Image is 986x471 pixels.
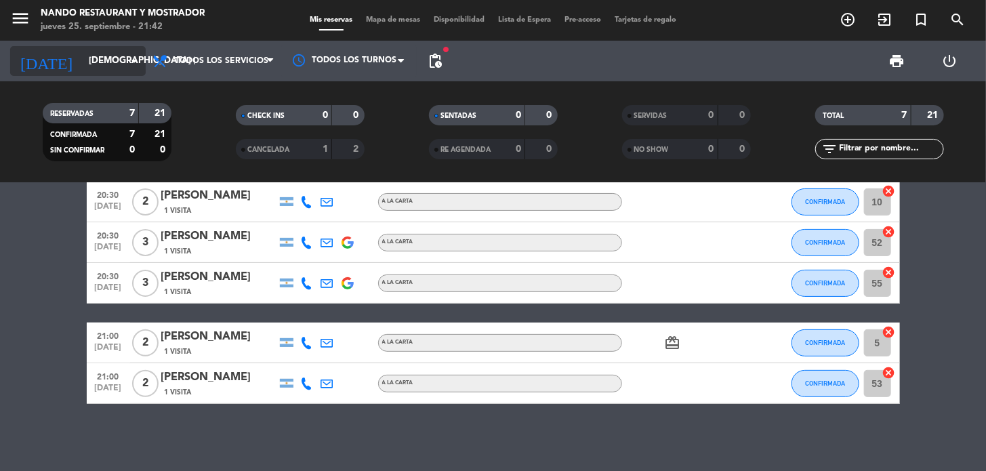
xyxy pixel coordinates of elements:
[546,110,554,120] strong: 0
[323,110,328,120] strong: 0
[129,145,135,155] strong: 0
[161,187,276,205] div: [PERSON_NAME]
[129,108,135,118] strong: 7
[248,146,290,153] span: CANCELADA
[882,366,896,380] i: cancel
[838,142,943,157] input: Filtrar por nombre...
[41,7,205,20] div: Nando Restaurant y Mostrador
[132,229,159,256] span: 3
[91,327,125,343] span: 21:00
[516,144,521,154] strong: 0
[165,346,192,357] span: 1 Visita
[805,380,845,387] span: CONFIRMADA
[382,199,413,204] span: A LA CARTA
[10,8,30,28] i: menu
[792,188,859,216] button: CONFIRMADA
[441,146,491,153] span: RE AGENDADA
[442,45,450,54] span: fiber_manual_record
[91,268,125,283] span: 20:30
[491,16,558,24] span: Lista de Espera
[913,12,929,28] i: turned_in_not
[161,369,276,386] div: [PERSON_NAME]
[739,144,747,154] strong: 0
[175,56,268,66] span: Todos los servicios
[634,146,669,153] span: NO SHOW
[155,129,168,139] strong: 21
[165,387,192,398] span: 1 Visita
[132,270,159,297] span: 3
[323,144,328,154] strong: 1
[91,283,125,299] span: [DATE]
[382,340,413,345] span: A LA CARTA
[10,8,30,33] button: menu
[91,384,125,399] span: [DATE]
[709,110,714,120] strong: 0
[359,16,427,24] span: Mapa de mesas
[822,141,838,157] i: filter_list
[161,228,276,245] div: [PERSON_NAME]
[382,380,413,386] span: A LA CARTA
[882,225,896,239] i: cancel
[441,112,477,119] span: SENTADAS
[823,112,844,119] span: TOTAL
[876,12,892,28] i: exit_to_app
[709,144,714,154] strong: 0
[91,343,125,359] span: [DATE]
[41,20,205,34] div: jueves 25. septiembre - 21:42
[132,188,159,216] span: 2
[805,198,845,205] span: CONFIRMADA
[941,53,958,69] i: power_settings_new
[923,41,976,81] div: LOG OUT
[165,287,192,298] span: 1 Visita
[155,108,168,118] strong: 21
[427,16,491,24] span: Disponibilidad
[91,227,125,243] span: 20:30
[888,53,905,69] span: print
[382,280,413,285] span: A LA CARTA
[792,329,859,356] button: CONFIRMADA
[665,335,681,351] i: card_giftcard
[129,129,135,139] strong: 7
[902,110,907,120] strong: 7
[91,243,125,258] span: [DATE]
[840,12,856,28] i: add_circle_outline
[792,229,859,256] button: CONFIRMADA
[805,239,845,246] span: CONFIRMADA
[161,328,276,346] div: [PERSON_NAME]
[342,277,354,289] img: google-logo.png
[516,110,521,120] strong: 0
[608,16,683,24] span: Tarjetas de regalo
[91,202,125,218] span: [DATE]
[91,368,125,384] span: 21:00
[382,239,413,245] span: A LA CARTA
[160,145,168,155] strong: 0
[882,266,896,279] i: cancel
[342,237,354,249] img: google-logo.png
[353,144,361,154] strong: 2
[634,112,667,119] span: SERVIDAS
[91,186,125,202] span: 20:30
[927,110,941,120] strong: 21
[805,279,845,287] span: CONFIRMADA
[427,53,443,69] span: pending_actions
[51,110,94,117] span: RESERVADAS
[792,270,859,297] button: CONFIRMADA
[303,16,359,24] span: Mis reservas
[949,12,966,28] i: search
[161,268,276,286] div: [PERSON_NAME]
[792,370,859,397] button: CONFIRMADA
[10,46,82,76] i: [DATE]
[132,370,159,397] span: 2
[546,144,554,154] strong: 0
[882,184,896,198] i: cancel
[132,329,159,356] span: 2
[51,131,98,138] span: CONFIRMADA
[558,16,608,24] span: Pre-acceso
[165,246,192,257] span: 1 Visita
[739,110,747,120] strong: 0
[882,325,896,339] i: cancel
[353,110,361,120] strong: 0
[165,205,192,216] span: 1 Visita
[805,339,845,346] span: CONFIRMADA
[51,147,105,154] span: SIN CONFIRMAR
